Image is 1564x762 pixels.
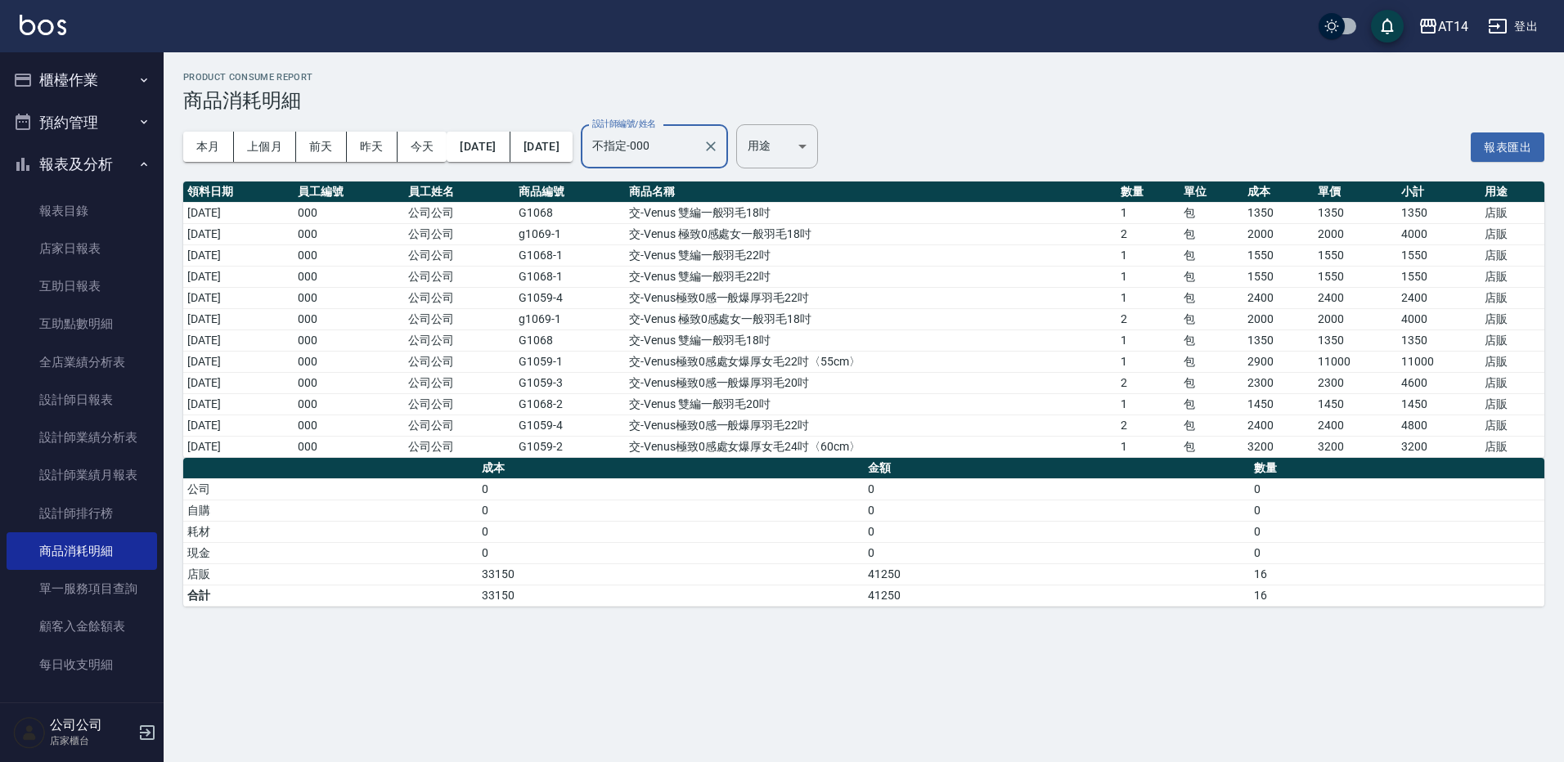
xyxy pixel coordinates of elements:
td: 包 [1180,329,1243,351]
a: 設計師日報表 [7,381,157,419]
td: 交-Venus極致0感一般爆厚羽毛22吋 [625,287,1117,308]
td: 公司公司 [404,329,515,351]
td: 交-Venus 雙編一般羽毛18吋 [625,329,1117,351]
td: [DATE] [183,372,294,393]
td: 1 [1117,351,1180,372]
th: 成本 [1243,182,1314,203]
button: [DATE] [510,132,573,162]
td: 交-Venus極致0感一般爆厚羽毛22吋 [625,415,1117,436]
a: 互助日報表 [7,267,157,305]
td: 公司公司 [404,351,515,372]
td: 0 [1250,478,1544,500]
td: 合計 [183,585,478,606]
button: 前天 [296,132,347,162]
td: 4000 [1397,308,1481,329]
td: 000 [294,351,404,372]
button: 報表及分析 [7,143,157,186]
td: 0 [864,542,1250,563]
td: 交-Venus 雙編一般羽毛22吋 [625,266,1117,287]
td: 2000 [1243,308,1314,329]
button: [DATE] [447,132,510,162]
a: 顧客入金餘額表 [7,607,157,645]
a: 設計師業績分析表 [7,419,157,456]
td: 0 [864,521,1250,542]
td: [DATE] [183,244,294,266]
td: 11000 [1314,351,1397,372]
td: 000 [294,393,404,415]
table: a dense table [183,182,1544,458]
td: 16 [1250,585,1544,606]
td: 公司公司 [404,287,515,308]
td: 1450 [1243,393,1314,415]
td: 1350 [1243,329,1314,351]
th: 商品名稱 [625,182,1117,203]
td: 1450 [1314,393,1397,415]
td: 33150 [478,585,864,606]
td: 2 [1117,308,1180,329]
td: g1069-1 [515,223,625,244]
td: 1 [1117,436,1180,457]
td: 41250 [864,563,1250,585]
td: G1068 [515,329,625,351]
button: AT14 [1412,10,1475,43]
td: 000 [294,244,404,266]
th: 小計 [1397,182,1481,203]
h3: 商品消耗明細 [183,89,1544,112]
td: 公司公司 [404,415,515,436]
td: G1059-4 [515,415,625,436]
td: 店販 [1481,266,1544,287]
td: 4800 [1397,415,1481,436]
td: 1450 [1397,393,1481,415]
td: g1069-1 [515,308,625,329]
td: 交-Venus 極致0感處女一般羽毛18吋 [625,308,1117,329]
td: 公司公司 [404,266,515,287]
td: 店販 [183,563,478,585]
td: [DATE] [183,415,294,436]
td: 2400 [1397,287,1481,308]
td: 000 [294,415,404,436]
td: [DATE] [183,223,294,244]
td: 1 [1117,393,1180,415]
td: 000 [294,223,404,244]
td: 2400 [1314,415,1397,436]
td: 包 [1180,436,1243,457]
td: 店販 [1481,202,1544,223]
th: 領料日期 [183,182,294,203]
td: 000 [294,308,404,329]
td: 2 [1117,415,1180,436]
td: 店販 [1481,351,1544,372]
td: 2 [1117,372,1180,393]
td: 交-Venus極致0感處女爆厚女毛24吋〈60cm〉 [625,436,1117,457]
td: 店販 [1481,393,1544,415]
td: 0 [478,542,864,563]
td: 1350 [1397,329,1481,351]
div: AT14 [1438,16,1468,37]
th: 單位 [1180,182,1243,203]
td: 000 [294,287,404,308]
td: 公司公司 [404,436,515,457]
button: 昨天 [347,132,398,162]
td: 2300 [1243,372,1314,393]
a: 店家日報表 [7,230,157,267]
td: 1550 [1314,244,1397,266]
td: 公司公司 [404,223,515,244]
td: 交-Venus極致0感一般爆厚羽毛20吋 [625,372,1117,393]
th: 員工編號 [294,182,404,203]
td: 店販 [1481,329,1544,351]
td: 0 [1250,521,1544,542]
td: 交-Venus極致0感處女爆厚女毛22吋〈55cm〉 [625,351,1117,372]
td: 0 [1250,500,1544,521]
td: 店販 [1481,372,1544,393]
td: G1059-4 [515,287,625,308]
td: 000 [294,372,404,393]
td: 3200 [1314,436,1397,457]
td: 1 [1117,202,1180,223]
a: 設計師排行榜 [7,495,157,532]
td: 000 [294,436,404,457]
td: 店販 [1481,223,1544,244]
td: 公司 [183,478,478,500]
td: 交-Venus 雙編一般羽毛18吋 [625,202,1117,223]
a: 報表匯出 [1471,138,1544,154]
td: 包 [1180,266,1243,287]
td: 2400 [1243,415,1314,436]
